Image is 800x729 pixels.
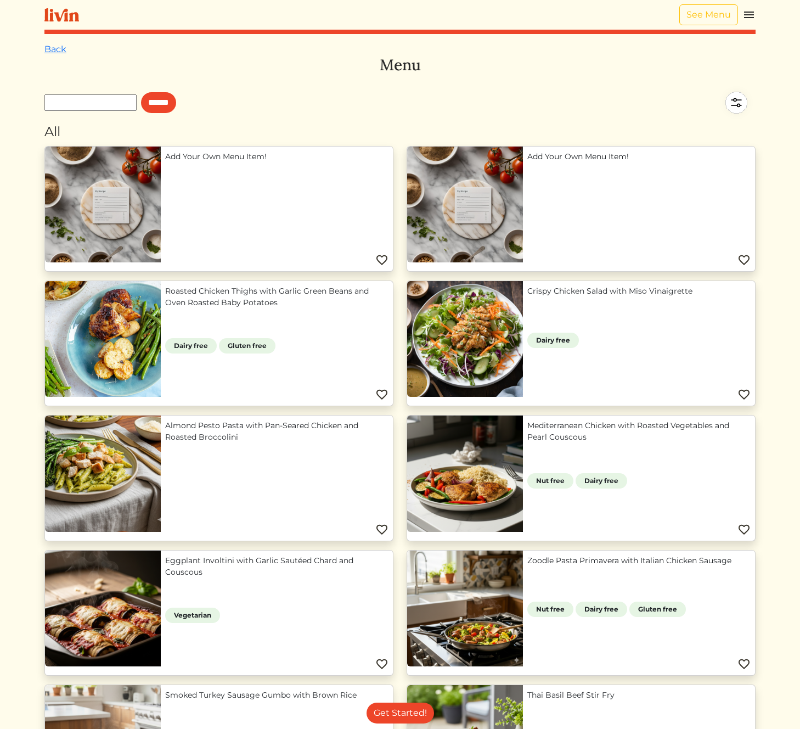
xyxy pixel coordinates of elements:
[165,151,388,162] a: Add Your Own Menu Item!
[165,285,388,309] a: Roasted Chicken Thighs with Garlic Green Beans and Oven Roasted Baby Potatoes
[679,4,738,25] a: See Menu
[737,388,751,401] img: Favorite menu item
[44,122,756,142] div: All
[527,555,751,567] a: Zoodle Pasta Primavera with Italian Chicken Sausage
[737,523,751,536] img: Favorite menu item
[737,254,751,267] img: Favorite menu item
[527,285,751,297] a: Crispy Chicken Salad with Miso Vinaigrette
[737,658,751,671] img: Favorite menu item
[375,254,388,267] img: Favorite menu item
[44,56,756,75] h3: Menu
[165,689,388,701] a: Smoked Turkey Sausage Gumbo with Brown Rice
[165,420,388,443] a: Almond Pesto Pasta with Pan-Seared Chicken and Roasted Broccolini
[717,83,756,122] img: filter-5a7d962c2457a2d01fc3f3b070ac7679cf81506dd4bc827d76cf1eb68fb85cd7.svg
[165,555,388,578] a: Eggplant Involtini with Garlic Sautéed Chard and Couscous
[742,8,756,21] img: menu_hamburger-cb6d353cf0ecd9f46ceae1c99ecbeb4a00e71ca567a856bd81f57e9d8c17bb26.svg
[44,44,66,54] a: Back
[44,8,79,22] img: livin-logo-a0d97d1a881af30f6274990eb6222085a2533c92bbd1e4f22c21b4f0d0e3210c.svg
[367,703,434,724] a: Get Started!
[375,658,388,671] img: Favorite menu item
[527,689,751,701] a: Thai Basil Beef Stir Fry
[527,151,751,162] a: Add Your Own Menu Item!
[375,388,388,401] img: Favorite menu item
[375,523,388,536] img: Favorite menu item
[527,420,751,443] a: Mediterranean Chicken with Roasted Vegetables and Pearl Couscous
